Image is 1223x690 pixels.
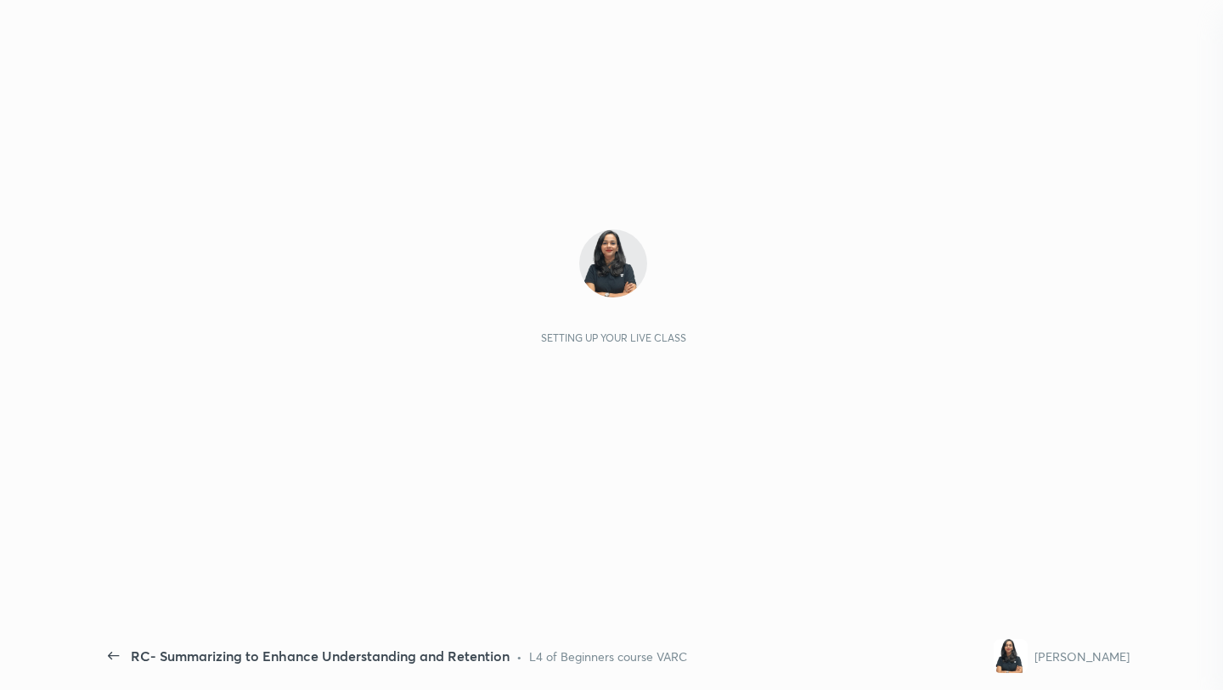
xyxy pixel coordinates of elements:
img: 4ec84c9df1e94859877aaf94430cd378.png [579,229,647,297]
div: Setting up your live class [541,331,686,344]
div: • [516,648,522,665]
img: 4ec84c9df1e94859877aaf94430cd378.png [994,639,1028,673]
div: L4 of Beginners course VARC [529,648,687,665]
div: RC- Summarizing to Enhance Understanding and Retention [131,646,510,666]
div: [PERSON_NAME] [1034,648,1130,665]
